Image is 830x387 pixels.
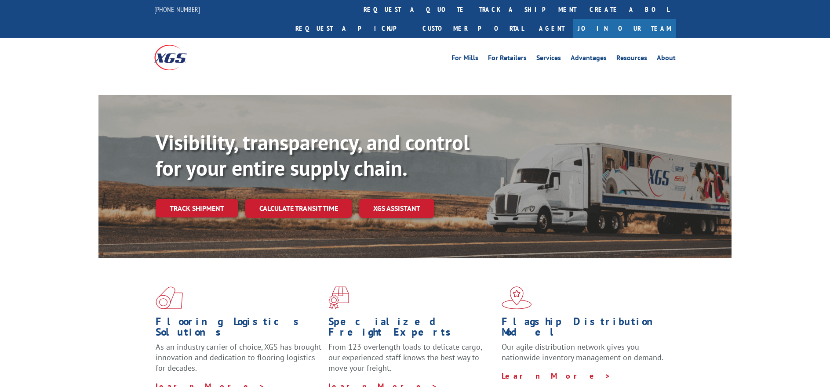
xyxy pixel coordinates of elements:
[359,199,434,218] a: XGS ASSISTANT
[156,316,322,342] h1: Flooring Logistics Solutions
[416,19,530,38] a: Customer Portal
[156,199,238,217] a: Track shipment
[616,54,647,64] a: Resources
[488,54,527,64] a: For Retailers
[502,342,663,362] span: Our agile distribution network gives you nationwide inventory management on demand.
[328,342,495,381] p: From 123 overlength loads to delicate cargo, our experienced staff knows the best way to move you...
[571,54,607,64] a: Advantages
[156,286,183,309] img: xgs-icon-total-supply-chain-intelligence-red
[502,286,532,309] img: xgs-icon-flagship-distribution-model-red
[530,19,573,38] a: Agent
[328,286,349,309] img: xgs-icon-focused-on-flooring-red
[154,5,200,14] a: [PHONE_NUMBER]
[657,54,676,64] a: About
[502,316,668,342] h1: Flagship Distribution Model
[328,316,495,342] h1: Specialized Freight Experts
[289,19,416,38] a: Request a pickup
[451,54,478,64] a: For Mills
[156,129,470,181] b: Visibility, transparency, and control for your entire supply chain.
[502,371,611,381] a: Learn More >
[573,19,676,38] a: Join Our Team
[245,199,352,218] a: Calculate transit time
[156,342,321,373] span: As an industry carrier of choice, XGS has brought innovation and dedication to flooring logistics...
[536,54,561,64] a: Services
